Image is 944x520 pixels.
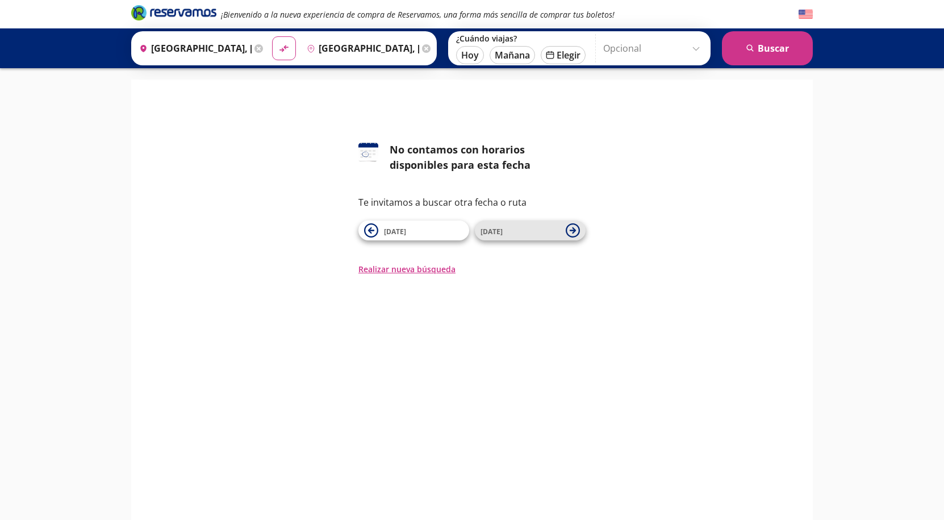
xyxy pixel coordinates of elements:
span: [DATE] [481,227,503,236]
button: Mañana [490,46,535,64]
button: Hoy [456,46,484,64]
input: Opcional [603,34,705,63]
a: Brand Logo [131,4,216,24]
button: Buscar [722,31,813,65]
i: Brand Logo [131,4,216,21]
em: ¡Bienvenido a la nueva experiencia de compra de Reservamos, una forma más sencilla de comprar tus... [221,9,615,20]
input: Buscar Destino [302,34,419,63]
button: [DATE] [475,221,586,240]
button: Elegir [541,46,586,64]
div: No contamos con horarios disponibles para esta fecha [390,142,586,173]
button: [DATE] [358,221,469,240]
span: [DATE] [384,227,406,236]
input: Buscar Origen [135,34,252,63]
label: ¿Cuándo viajas? [456,33,586,44]
button: English [799,7,813,22]
p: Te invitamos a buscar otra fecha o ruta [358,195,586,209]
button: Realizar nueva búsqueda [358,263,456,275]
